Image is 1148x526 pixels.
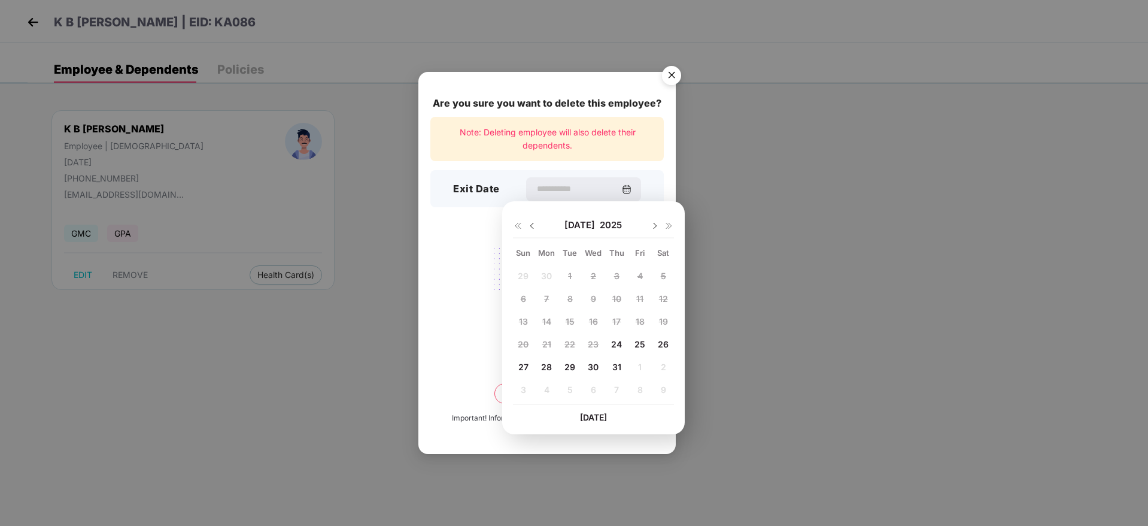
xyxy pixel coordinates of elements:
[527,221,537,231] img: svg+xml;base64,PHN2ZyBpZD0iRHJvcGRvd24tMzJ4MzIiIHhtbG5zPSJodHRwOi8vd3d3LnczLm9yZy8yMDAwL3N2ZyIgd2...
[653,247,674,258] div: Sat
[650,221,660,231] img: svg+xml;base64,PHN2ZyBpZD0iRHJvcGRvd24tMzJ4MzIiIHhtbG5zPSJodHRwOi8vd3d3LnczLm9yZy8yMDAwL3N2ZyIgd2...
[513,247,534,258] div: Sun
[655,61,687,93] button: Close
[612,362,621,372] span: 31
[658,339,669,349] span: 26
[611,339,622,349] span: 24
[541,362,552,372] span: 28
[600,219,622,231] span: 2025
[564,362,575,372] span: 29
[453,182,500,197] h3: Exit Date
[634,339,645,349] span: 25
[518,362,529,372] span: 27
[664,221,674,231] img: svg+xml;base64,PHN2ZyB4bWxucz0iaHR0cDovL3d3dy53My5vcmcvMjAwMC9zdmciIHdpZHRoPSIxNiIgaGVpZ2h0PSIxNi...
[430,96,664,111] div: Are you sure you want to delete this employee?
[560,247,581,258] div: Tue
[630,247,651,258] div: Fri
[580,412,607,422] span: [DATE]
[536,247,557,258] div: Mon
[606,247,627,258] div: Thu
[480,241,614,334] img: svg+xml;base64,PHN2ZyB4bWxucz0iaHR0cDovL3d3dy53My5vcmcvMjAwMC9zdmciIHdpZHRoPSIyMjQiIGhlaWdodD0iMT...
[655,61,688,94] img: svg+xml;base64,PHN2ZyB4bWxucz0iaHR0cDovL3d3dy53My5vcmcvMjAwMC9zdmciIHdpZHRoPSI1NiIgaGVpZ2h0PSI1Ni...
[430,117,664,162] div: Note: Deleting employee will also delete their dependents.
[452,413,642,424] div: Important! Information once deleted, can’t be recovered.
[588,362,599,372] span: 30
[622,185,631,194] img: svg+xml;base64,PHN2ZyBpZD0iQ2FsZW5kYXItMzJ4MzIiIHhtbG5zPSJodHRwOi8vd3d3LnczLm9yZy8yMDAwL3N2ZyIgd2...
[583,247,604,258] div: Wed
[564,219,600,231] span: [DATE]
[494,383,600,404] button: Delete permanently
[513,221,523,231] img: svg+xml;base64,PHN2ZyB4bWxucz0iaHR0cDovL3d3dy53My5vcmcvMjAwMC9zdmciIHdpZHRoPSIxNiIgaGVpZ2h0PSIxNi...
